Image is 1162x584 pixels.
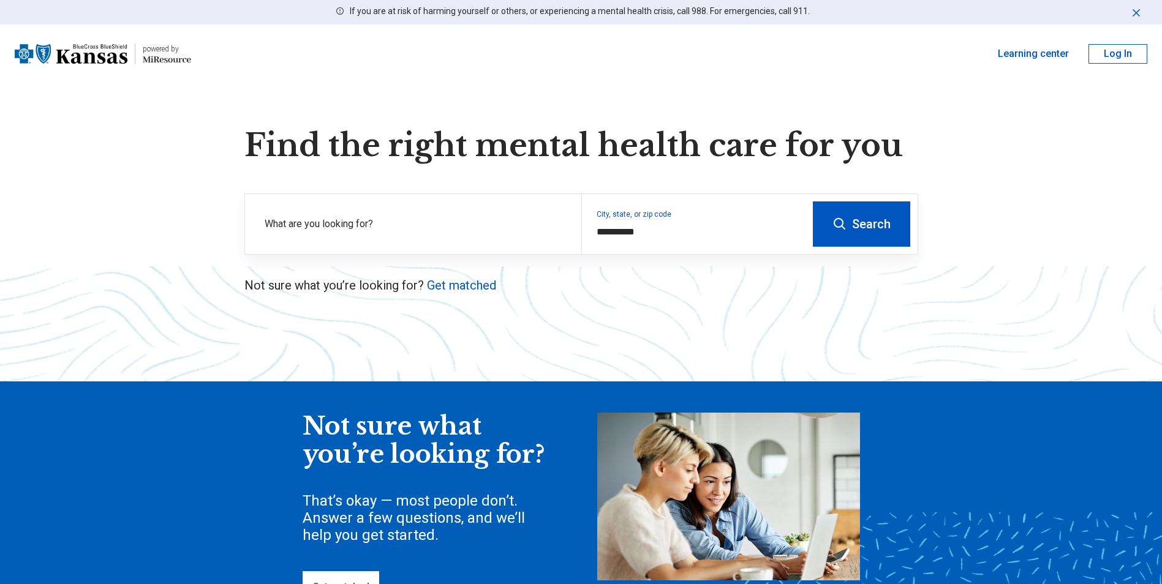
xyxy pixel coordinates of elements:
[15,39,191,69] a: Blue Cross Blue Shield Kansaspowered by
[813,201,910,247] button: Search
[15,39,127,69] img: Blue Cross Blue Shield Kansas
[244,127,918,164] h1: Find the right mental health care for you
[303,413,548,468] div: Not sure what you’re looking for?
[303,492,548,544] div: That’s okay — most people don’t. Answer a few questions, and we’ll help you get started.
[1130,5,1142,20] button: Dismiss
[350,5,810,18] p: If you are at risk of harming yourself or others, or experiencing a mental health crisis, call 98...
[998,47,1069,61] a: Learning center
[143,43,191,54] div: powered by
[244,277,918,294] p: Not sure what you’re looking for?
[265,217,567,231] label: What are you looking for?
[1088,44,1147,64] button: Log In
[427,278,496,293] a: Get matched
